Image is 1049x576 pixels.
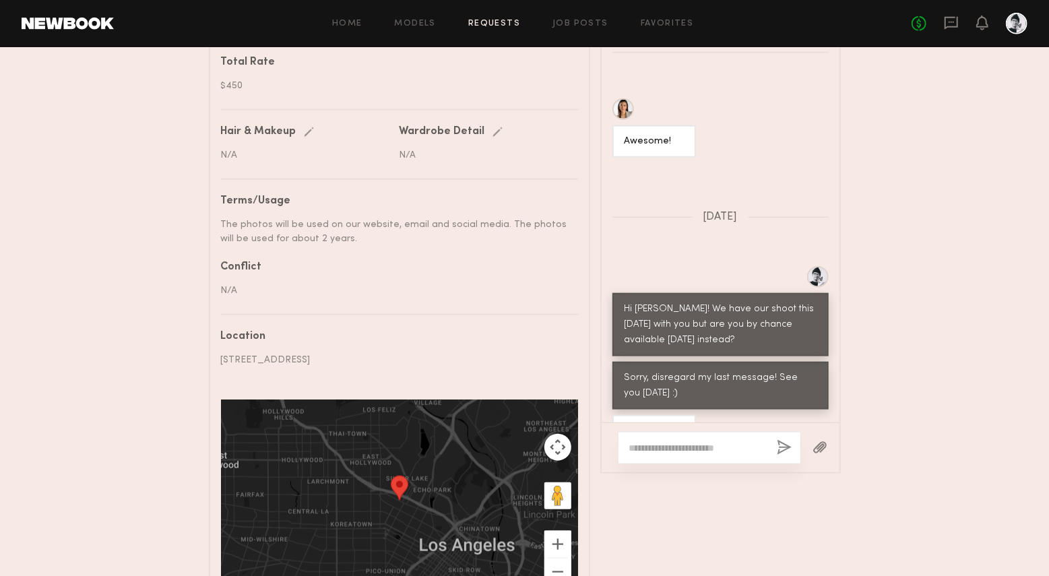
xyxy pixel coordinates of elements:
div: N/A [221,148,389,162]
div: $450 [221,79,568,93]
button: Zoom in [544,531,571,558]
div: Total Rate [221,57,568,68]
div: Wardrobe Detail [400,127,485,137]
a: Models [395,20,436,28]
div: N/A [400,148,568,162]
div: N/A [221,284,568,298]
div: Location [221,331,568,342]
div: [STREET_ADDRESS] [221,353,568,367]
a: Job Posts [552,20,608,28]
div: Awesome! [625,134,684,150]
a: Requests [468,20,520,28]
div: The photos will be used on our website, email and social media. The photos will be used for about... [221,218,568,246]
div: Sorry, disregard my last message! See you [DATE] :) [625,371,817,402]
span: [DATE] [703,212,738,223]
button: Map camera controls [544,434,571,461]
div: Conflict [221,262,568,273]
a: Favorites [641,20,694,28]
div: Hair & Makeup [221,127,296,137]
a: Home [332,20,362,28]
div: Hi [PERSON_NAME]! We have our shoot this [DATE] with you but are you by chance available [DATE] i... [625,302,817,348]
div: Terms/Usage [221,196,568,207]
button: Drag Pegman onto the map to open Street View [544,482,571,509]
